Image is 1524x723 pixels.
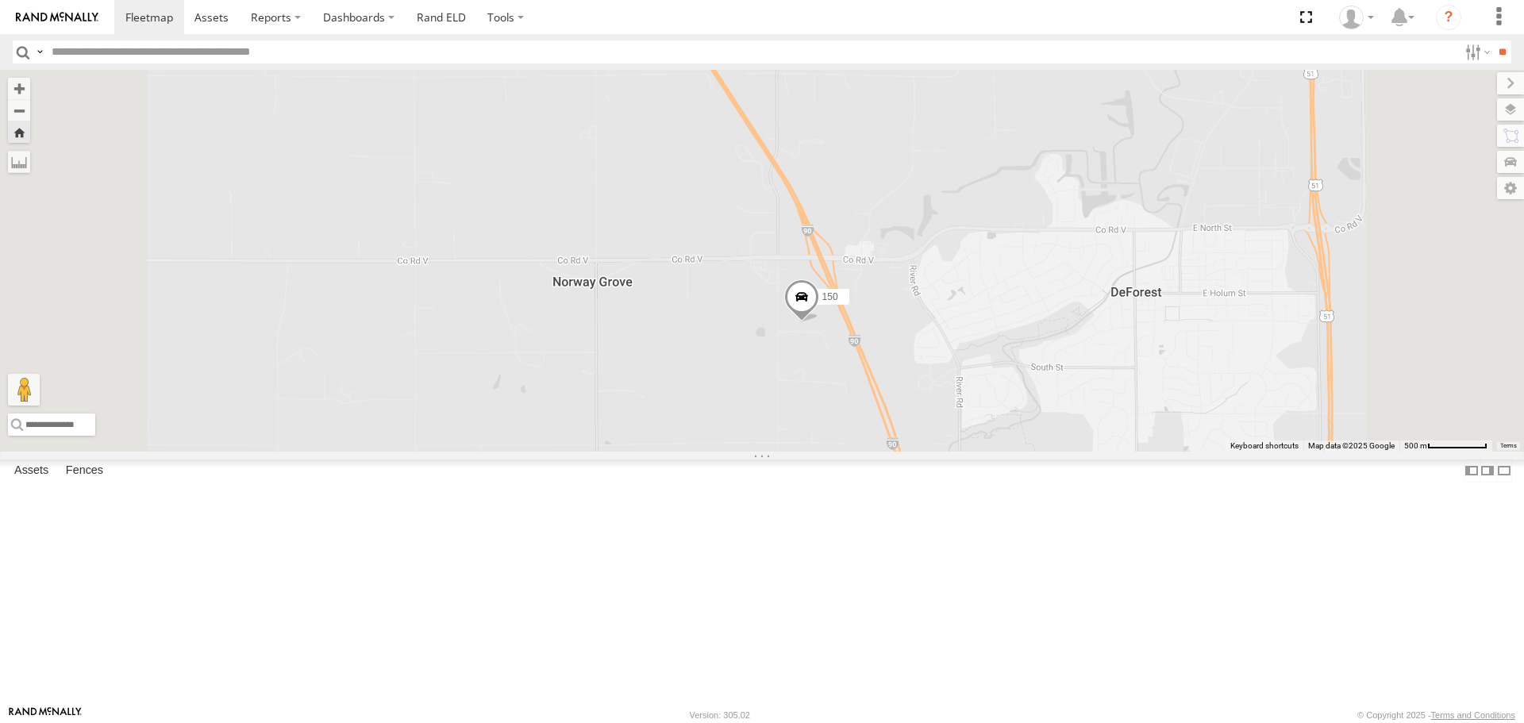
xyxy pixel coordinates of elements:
[1497,177,1524,199] label: Map Settings
[1459,40,1493,63] label: Search Filter Options
[1500,442,1517,448] a: Terms
[1404,441,1427,450] span: 500 m
[8,151,30,173] label: Measure
[1333,6,1380,29] div: Matthew Trout
[1230,440,1299,452] button: Keyboard shortcuts
[1480,460,1495,483] label: Dock Summary Table to the Right
[58,460,111,483] label: Fences
[822,292,838,303] span: 150
[1399,440,1492,452] button: Map Scale: 500 m per 72 pixels
[8,374,40,406] button: Drag Pegman onto the map to open Street View
[8,121,30,143] button: Zoom Home
[690,710,750,720] div: Version: 305.02
[1436,5,1461,30] i: ?
[1308,441,1395,450] span: Map data ©2025 Google
[1496,460,1512,483] label: Hide Summary Table
[8,99,30,121] button: Zoom out
[1357,710,1515,720] div: © Copyright 2025 -
[6,460,56,483] label: Assets
[1431,710,1515,720] a: Terms and Conditions
[9,707,82,723] a: Visit our Website
[33,40,46,63] label: Search Query
[16,12,98,23] img: rand-logo.svg
[8,78,30,99] button: Zoom in
[1464,460,1480,483] label: Dock Summary Table to the Left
